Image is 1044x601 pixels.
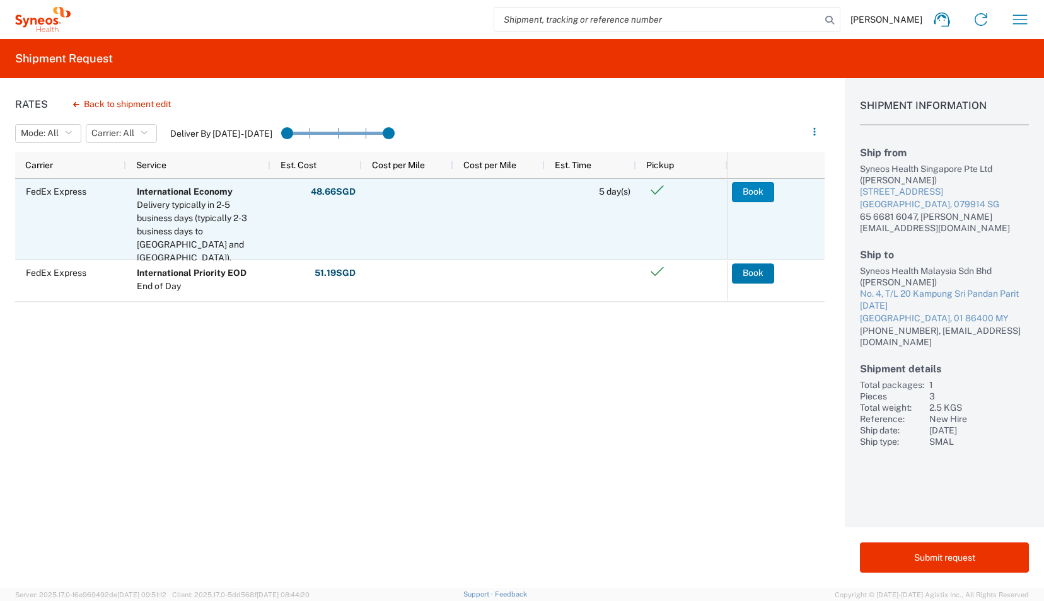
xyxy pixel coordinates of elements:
[172,591,310,598] span: Client: 2025.17.0-5dd568f
[495,590,527,598] a: Feedback
[372,160,425,170] span: Cost per Mile
[117,591,166,598] span: [DATE] 09:51:12
[929,379,1029,391] div: 1
[860,425,924,436] div: Ship date:
[860,186,1029,198] div: [STREET_ADDRESS]
[15,591,166,598] span: Server: 2025.17.0-16a969492de
[860,325,1029,348] div: [PHONE_NUMBER], [EMAIL_ADDRESS][DOMAIN_NAME]
[137,186,233,197] b: International Economy
[732,263,774,283] button: Book
[310,182,356,202] button: 48.66SGD
[929,413,1029,425] div: New Hire
[850,14,922,25] span: [PERSON_NAME]
[860,288,1029,312] div: No. 4, T/L 20 Kampung Sri Pandan Parit [DATE]
[860,436,924,447] div: Ship type:
[26,186,86,197] span: FedEx Express
[646,160,674,170] span: Pickup
[860,198,1029,211] div: [GEOGRAPHIC_DATA], 079914 SG
[860,402,924,413] div: Total weight:
[315,267,356,279] strong: 51.19 SGD
[732,182,774,202] button: Book
[137,268,246,278] b: International Priority EOD
[860,265,1029,288] div: Syneos Health Malaysia Sdn Bhd ([PERSON_NAME])
[463,590,495,598] a: Support
[281,160,316,170] span: Est. Cost
[137,280,246,293] div: End of Day
[860,211,1029,234] div: 65 6681 6047, [PERSON_NAME][EMAIL_ADDRESS][DOMAIN_NAME]
[26,268,86,278] span: FedEx Express
[86,124,157,143] button: Carrier: All
[137,198,265,265] div: Delivery typically in 2-5 business days (typically 2-3 business days to Canada and Mexico).
[25,160,53,170] span: Carrier
[15,124,81,143] button: Mode: All
[15,51,113,66] h2: Shipment Request
[63,93,181,115] button: Back to shipment edit
[860,249,1029,261] h2: Ship to
[555,160,591,170] span: Est. Time
[929,391,1029,402] div: 3
[860,379,924,391] div: Total packages:
[860,391,924,402] div: Pieces
[860,186,1029,210] a: [STREET_ADDRESS][GEOGRAPHIC_DATA], 079914 SG
[929,402,1029,413] div: 2.5 KGS
[314,263,356,283] button: 51.19SGD
[860,147,1029,159] h2: Ship from
[929,425,1029,436] div: [DATE]
[463,160,516,170] span: Cost per Mile
[599,186,630,197] span: 5 day(s)
[494,8,821,31] input: Shipment, tracking or reference number
[257,591,310,598] span: [DATE] 08:44:20
[860,100,1029,125] h1: Shipment Information
[860,312,1029,325] div: [GEOGRAPHIC_DATA], 01 86400 MY
[21,127,59,139] span: Mode: All
[860,163,1029,186] div: Syneos Health Singapore Pte Ltd ([PERSON_NAME])
[860,413,924,425] div: Reference:
[15,98,48,110] h1: Rates
[91,127,134,139] span: Carrier: All
[860,288,1029,325] a: No. 4, T/L 20 Kampung Sri Pandan Parit [DATE][GEOGRAPHIC_DATA], 01 86400 MY
[136,160,166,170] span: Service
[929,436,1029,447] div: SMAL
[860,363,1029,375] h2: Shipment details
[311,186,356,198] strong: 48.66 SGD
[835,589,1029,600] span: Copyright © [DATE]-[DATE] Agistix Inc., All Rights Reserved
[860,542,1029,573] button: Submit request
[170,128,272,139] label: Deliver By [DATE] - [DATE]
